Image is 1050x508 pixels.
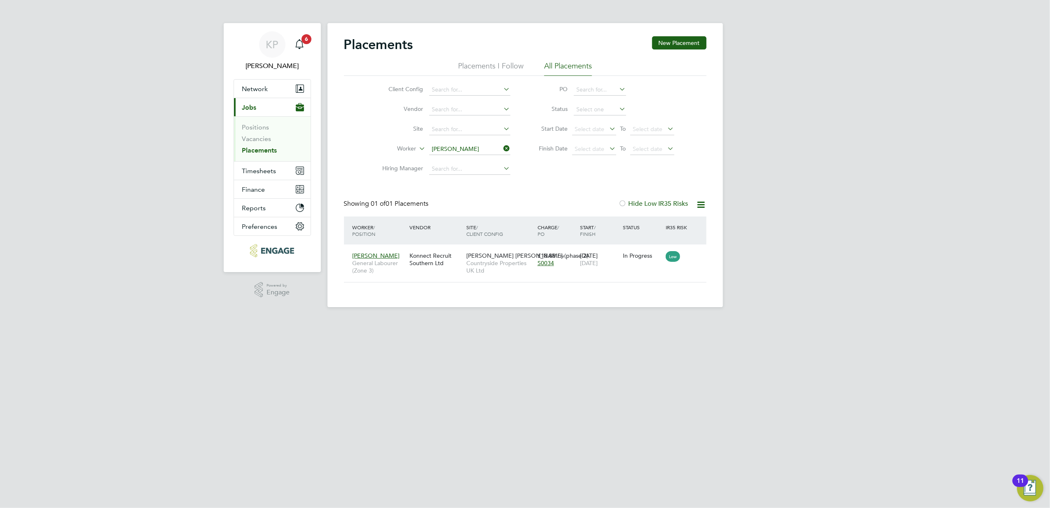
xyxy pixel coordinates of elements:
span: General Labourer (Zone 3) [353,259,405,274]
button: Preferences [234,217,311,235]
input: Search for... [429,84,510,96]
span: / hr [557,253,564,259]
label: Status [531,105,568,113]
span: Finance [242,186,265,193]
h2: Placements [344,36,413,53]
span: 01 Placements [371,200,429,208]
button: New Placement [652,36,706,49]
span: Countryside Properties UK Ltd [466,259,533,274]
span: Reports [242,204,266,212]
label: Client Config [376,85,423,93]
span: To [618,123,629,134]
span: [PERSON_NAME] [353,252,400,259]
img: konnectrecruit-logo-retina.png [250,244,294,257]
span: £18.88 [538,252,556,259]
span: / PO [538,224,559,237]
input: Select one [574,104,626,115]
span: Low [666,251,680,262]
nav: Main navigation [224,23,321,272]
label: Vendor [376,105,423,113]
button: Open Resource Center, 11 new notifications [1017,475,1043,501]
span: Select date [633,125,663,133]
div: Vendor [407,220,464,235]
label: Worker [369,145,416,153]
span: Select date [633,145,663,153]
label: Site [376,125,423,132]
span: Network [242,85,268,93]
label: Start Date [531,125,568,132]
div: Konnect Recruit Southern Ltd [407,248,464,271]
div: Status [621,220,664,235]
span: Kasia Piwowar [234,61,311,71]
li: Placements I Follow [458,61,524,76]
span: To [618,143,629,154]
span: 6 [302,34,311,44]
span: / Client Config [466,224,503,237]
span: KP [266,39,278,50]
a: Powered byEngage [255,282,290,298]
label: PO [531,85,568,93]
input: Search for... [574,84,626,96]
a: [PERSON_NAME]General Labourer (Zone 3)Konnect Recruit Southern Ltd[PERSON_NAME] [PERSON_NAME] (ph... [351,247,706,254]
div: 11 [1017,481,1024,492]
input: Search for... [429,104,510,115]
input: Search for... [429,124,510,135]
button: Network [234,80,311,98]
div: Site [464,220,536,241]
span: [DATE] [580,259,598,267]
span: Select date [575,145,605,153]
div: [DATE] [578,248,621,271]
div: Worker [351,220,407,241]
span: / Position [353,224,376,237]
span: Jobs [242,103,257,111]
a: Positions [242,123,269,131]
div: In Progress [623,252,662,259]
label: Finish Date [531,145,568,152]
label: Hide Low IR35 Risks [619,200,688,208]
div: Jobs [234,116,311,161]
span: Timesheets [242,167,276,175]
span: 01 of [371,200,386,208]
a: Placements [242,146,277,154]
span: S0034 [538,259,554,267]
span: Powered by [267,282,290,289]
input: Search for... [429,163,510,175]
a: Go to home page [234,244,311,257]
span: Engage [267,289,290,296]
li: All Placements [544,61,592,76]
a: 6 [291,31,308,58]
button: Finance [234,180,311,198]
span: / Finish [580,224,596,237]
button: Jobs [234,98,311,116]
label: Hiring Manager [376,165,423,172]
button: Reports [234,199,311,217]
a: Vacancies [242,135,271,143]
div: Charge [536,220,578,241]
div: IR35 Risk [664,220,692,235]
span: [PERSON_NAME] [PERSON_NAME] (phase 2) [466,252,588,259]
a: KP[PERSON_NAME] [234,31,311,71]
span: Select date [575,125,605,133]
div: Start [578,220,621,241]
button: Timesheets [234,162,311,180]
div: Showing [344,200,430,208]
span: Preferences [242,223,278,230]
input: Search for... [429,143,510,155]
